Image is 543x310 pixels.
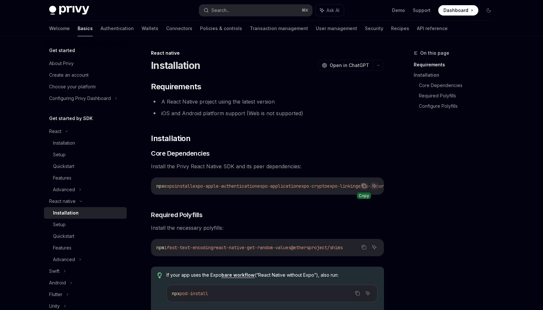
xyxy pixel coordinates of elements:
a: Wallets [142,21,158,36]
span: Open in ChatGPT [330,62,369,69]
span: expo-linking [327,183,358,189]
span: install [175,183,193,189]
span: expo-crypto [299,183,327,189]
a: Choose your platform [44,81,127,93]
span: react-native-get-random-values [213,245,291,250]
div: React [49,127,61,135]
div: Setup [53,221,66,228]
div: Installation [53,209,79,217]
div: React native [49,197,76,205]
a: Features [44,172,127,184]
span: Install the necessary polyfills: [151,223,384,232]
div: Advanced [53,186,75,194]
a: Authentication [101,21,134,36]
div: Search... [211,6,229,14]
span: Core Dependencies [151,149,210,158]
img: dark logo [49,6,89,15]
a: bare workflow [221,272,255,278]
div: React native [151,50,384,56]
a: Support [413,7,431,14]
span: ⌘ K [302,8,308,13]
li: iOS and Android platform support (Web is not supported) [151,109,384,118]
a: Setup [44,149,127,161]
h5: Get started [49,47,75,54]
div: Create an account [49,71,89,79]
a: Welcome [49,21,70,36]
button: Open in ChatGPT [318,60,373,71]
span: npx [156,183,164,189]
span: Required Polyfills [151,210,202,219]
a: Demo [392,7,405,14]
svg: Tip [157,272,162,278]
div: Features [53,174,71,182]
a: Connectors [166,21,192,36]
span: pod-install [180,291,208,296]
div: Choose your platform [49,83,96,91]
span: Install the Privy React Native SDK and its peer dependencies: [151,162,384,171]
div: Installation [53,139,75,147]
a: Installation [414,70,499,80]
span: Ask AI [326,7,339,14]
a: Core Dependencies [419,80,499,91]
span: Installation [151,133,190,144]
div: Features [53,244,71,252]
button: Toggle dark mode [484,5,494,16]
div: Quickstart [53,232,74,240]
span: npm [156,245,164,250]
a: Configure Polyfills [419,101,499,111]
button: Copy the contents from the code block [360,243,368,251]
a: Installation [44,137,127,149]
button: Copy the contents from the code block [353,289,362,297]
a: Setup [44,219,127,230]
div: Unity [49,302,60,310]
a: Installation [44,207,127,219]
span: fast-text-encoding [167,245,213,250]
span: expo-secure-store [358,183,402,189]
div: Advanced [53,256,75,263]
span: Requirements [151,82,201,92]
button: Copy the contents from the code block [360,182,368,190]
button: Ask AI [370,182,378,190]
button: Search...⌘K [199,5,312,16]
span: On this page [420,49,449,57]
div: Setup [53,151,66,159]
div: Flutter [49,291,62,298]
h5: Get started by SDK [49,115,93,122]
a: Quickstart [44,230,127,242]
a: Requirements [414,60,499,70]
a: About Privy [44,58,127,69]
button: Ask AI [370,243,378,251]
button: Ask AI [315,5,344,16]
a: User management [316,21,357,36]
div: About Privy [49,60,74,67]
a: Transaction management [250,21,308,36]
a: Policies & controls [200,21,242,36]
span: expo [164,183,175,189]
a: Dashboard [438,5,478,16]
span: Dashboard [443,7,468,14]
a: Features [44,242,127,254]
div: Swift [49,267,59,275]
button: Ask AI [364,289,372,297]
div: Quickstart [53,162,74,170]
span: If your app uses the Expo (“React Native without Expo”), also run: [166,272,378,278]
span: @ethersproject/shims [291,245,343,250]
li: A React Native project using the latest version [151,97,384,106]
a: Quickstart [44,161,127,172]
a: Recipes [391,21,409,36]
a: Security [365,21,383,36]
a: API reference [417,21,448,36]
div: Copy [357,193,371,199]
div: Configuring Privy Dashboard [49,94,111,102]
span: expo-apple-authentication [193,183,257,189]
a: Required Polyfills [419,91,499,101]
span: expo-application [257,183,299,189]
div: Android [49,279,66,287]
h1: Installation [151,60,200,71]
span: i [164,245,167,250]
a: Basics [78,21,93,36]
a: Create an account [44,69,127,81]
span: npx [172,291,180,296]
